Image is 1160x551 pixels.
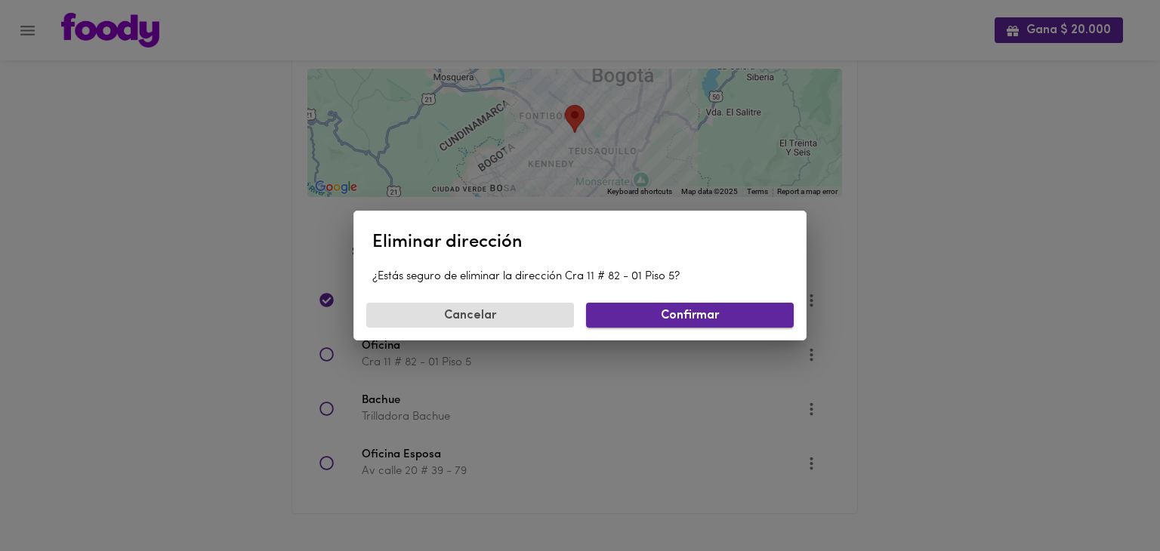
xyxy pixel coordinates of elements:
button: Confirmar [586,303,794,328]
span: Cancelar [378,309,562,323]
div: Eliminar dirección [372,229,788,255]
iframe: Messagebird Livechat Widget [1072,463,1145,536]
button: Cancelar [366,303,574,328]
span: Confirmar [598,309,782,323]
div: ¿Estás seguro de eliminar la dirección Cra 11 # 82 - 01 Piso 5? [372,269,788,285]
